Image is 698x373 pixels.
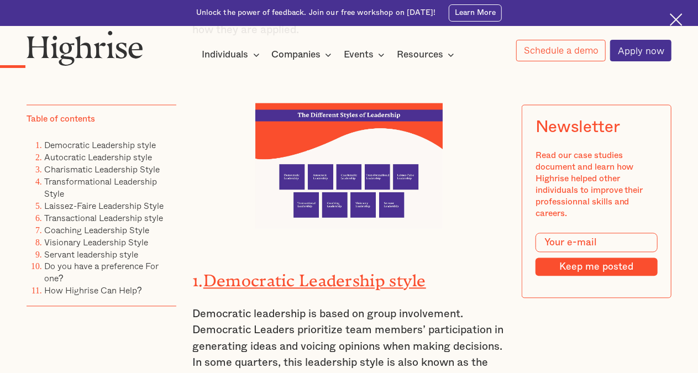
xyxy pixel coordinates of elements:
[397,48,443,61] div: Resources
[44,260,159,285] a: Do you have a preference For one?
[344,48,374,61] div: Events
[44,175,157,200] a: Transformational Leadership Style
[44,235,148,249] a: Visionary Leadership Style
[196,8,436,18] div: Unlock the power of feedback. Join our free workshop on [DATE]!
[397,48,458,61] div: Resources
[44,138,156,151] a: Democratic Leadership style
[44,150,152,164] a: Autocratic Leadership style
[44,284,142,297] a: How Highrise Can Help?
[44,162,160,176] a: Charismatic Leadership Style
[535,150,658,220] div: Read our case studies document and learn how Highrise helped other individuals to improve their p...
[255,103,443,228] img: An infographic listing the various styles of leadership.
[202,48,249,61] div: Individuals
[271,48,335,61] div: Companies
[202,48,263,61] div: Individuals
[192,271,203,282] strong: 1.
[610,40,671,61] a: Apply now
[27,30,143,66] img: Highrise logo
[516,40,606,61] a: Schedule a demo
[344,48,388,61] div: Events
[44,248,138,261] a: Servant leadership style
[44,199,164,212] a: Laissez-Faire Leadership Style
[535,258,658,276] input: Keep me posted
[203,271,426,282] a: Democratic Leadership style
[535,118,620,137] div: Newsletter
[670,13,683,26] img: Cross icon
[44,211,163,224] a: Transactional Leadership style
[44,223,149,237] a: Coaching Leadership Style
[449,4,502,22] a: Learn More
[27,114,95,125] div: Table of contents
[535,233,658,276] form: Modal Form
[535,233,658,252] input: Your e-mail
[271,48,321,61] div: Companies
